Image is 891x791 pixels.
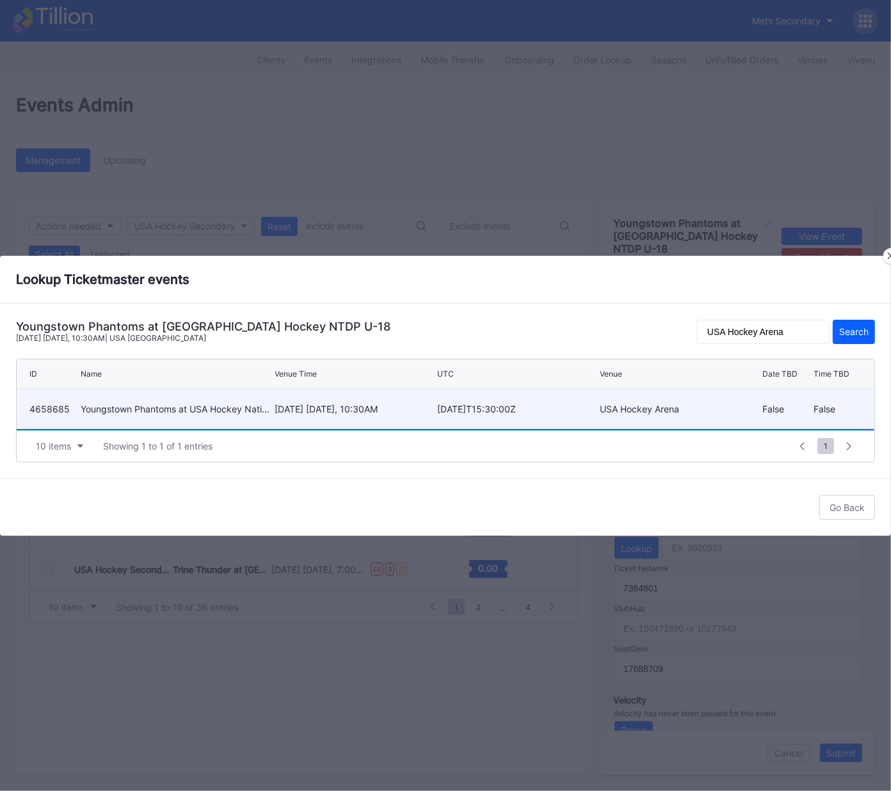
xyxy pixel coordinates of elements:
div: Youngstown Phantoms at USA Hockey National Team Development Program [81,403,272,414]
span: 1 [817,438,834,454]
div: ID [29,369,37,379]
button: Search [833,320,875,344]
div: UTC [438,369,454,379]
div: USA Hockey Arena [600,403,760,414]
div: Name [81,369,102,379]
button: Go Back [819,495,875,520]
div: Showing 1 to 1 of 1 entries [103,441,213,451]
div: Venue [600,369,623,379]
div: Go Back [830,502,865,513]
div: False [814,389,862,429]
div: [DATE] [DATE], 10:30AM | USA [GEOGRAPHIC_DATA] [16,333,390,343]
div: [DATE] [DATE], 10:30AM [275,403,435,414]
div: Search [839,326,869,337]
input: Search term [697,320,830,344]
div: 4658685 [29,403,77,414]
div: Date TBD [763,369,798,379]
div: Youngstown Phantoms at [GEOGRAPHIC_DATA] Hockey NTDP U-18 [16,320,390,333]
button: 10 items [29,437,90,455]
div: 10 items [36,441,71,451]
div: Venue Time [275,369,317,379]
div: False [763,389,811,429]
div: Time TBD [814,369,849,379]
div: [DATE]T15:30:00Z [438,403,597,414]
